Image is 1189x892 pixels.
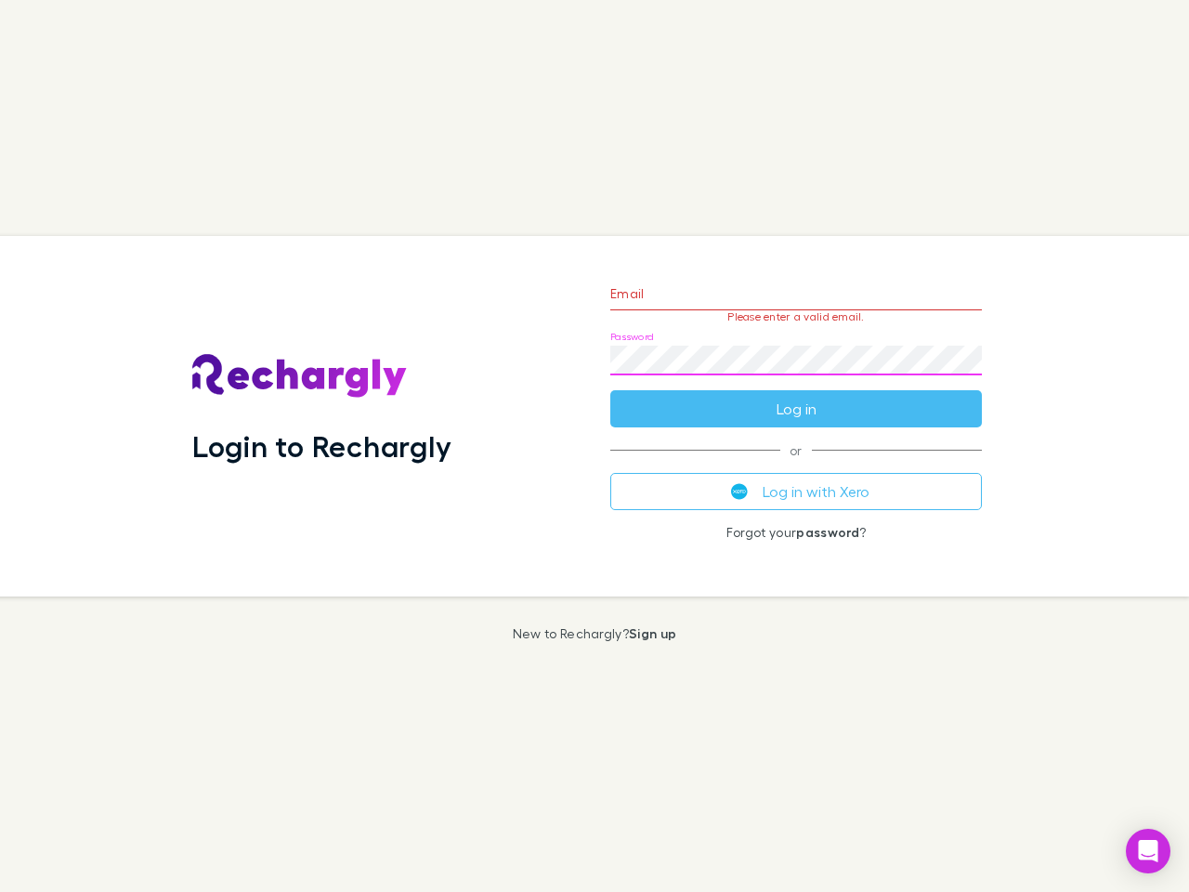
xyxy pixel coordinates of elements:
[1126,829,1170,873] div: Open Intercom Messenger
[629,625,676,641] a: Sign up
[610,473,982,510] button: Log in with Xero
[610,450,982,451] span: or
[796,524,859,540] a: password
[192,354,408,399] img: Rechargly's Logo
[513,626,677,641] p: New to Rechargly?
[610,310,982,323] p: Please enter a valid email.
[610,525,982,540] p: Forgot your ?
[731,483,748,500] img: Xero's logo
[192,428,451,464] h1: Login to Rechargly
[610,330,654,344] label: Password
[610,390,982,427] button: Log in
